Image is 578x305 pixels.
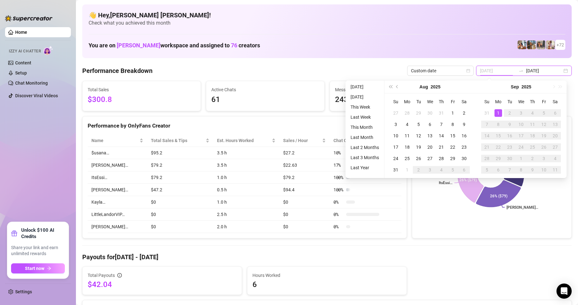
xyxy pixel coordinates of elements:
[413,96,424,107] th: Tu
[515,153,527,164] td: 2025-10-01
[390,107,401,119] td: 2025-07-27
[426,143,434,151] div: 20
[538,164,550,176] td: 2025-10-10
[426,155,434,162] div: 27
[527,107,538,119] td: 2025-09-04
[390,96,401,107] th: Su
[527,130,538,141] td: 2025-09-18
[540,121,548,128] div: 12
[449,155,457,162] div: 29
[460,143,468,151] div: 23
[504,153,515,164] td: 2025-09-30
[449,132,457,140] div: 15
[390,130,401,141] td: 2025-08-10
[438,132,445,140] div: 14
[424,119,436,130] td: 2025-08-06
[147,171,213,184] td: $79.2
[538,119,550,130] td: 2025-09-12
[504,141,515,153] td: 2025-09-23
[515,119,527,130] td: 2025-09-10
[447,164,458,176] td: 2025-09-05
[447,107,458,119] td: 2025-08-01
[348,164,382,171] li: Last Year
[348,144,382,151] li: Last 2 Months
[88,184,147,196] td: [PERSON_NAME]…
[88,86,196,93] span: Total Sales
[11,245,65,257] span: Share your link and earn unlimited rewards
[348,83,382,91] li: [DATE]
[147,184,213,196] td: $47.2
[392,166,400,174] div: 31
[424,153,436,164] td: 2025-08-27
[392,143,400,151] div: 17
[550,164,561,176] td: 2025-10-11
[401,130,413,141] td: 2025-08-11
[449,109,457,117] div: 1
[515,96,527,107] th: We
[436,107,447,119] td: 2025-07-31
[460,132,468,140] div: 16
[426,132,434,140] div: 13
[25,266,44,271] span: Start now
[348,123,382,131] li: This Month
[515,107,527,119] td: 2025-09-03
[252,272,401,279] span: Hours Worked
[511,81,519,93] button: Choose a month
[415,143,422,151] div: 19
[401,153,413,164] td: 2025-08-25
[519,68,524,73] span: swap-right
[15,70,27,75] a: Setup
[481,130,493,141] td: 2025-09-14
[88,171,147,184] td: ItsEssi…
[494,121,502,128] div: 8
[211,94,319,106] span: 61
[550,96,561,107] th: Sa
[527,164,538,176] td: 2025-10-09
[458,141,470,153] td: 2025-08-23
[438,143,445,151] div: 21
[493,141,504,153] td: 2025-09-22
[333,186,344,193] span: 100 %
[529,132,536,140] div: 18
[481,119,493,130] td: 2025-09-07
[438,166,445,174] div: 4
[494,155,502,162] div: 29
[117,42,160,49] span: [PERSON_NAME]
[494,109,502,117] div: 1
[507,205,538,210] text: [PERSON_NAME]…
[401,164,413,176] td: 2025-09-01
[426,109,434,117] div: 30
[333,223,344,230] span: 0 %
[413,130,424,141] td: 2025-08-12
[279,171,330,184] td: $79.2
[551,109,559,117] div: 6
[426,121,434,128] div: 6
[518,40,526,49] img: ildgaf (@ildgaff)
[11,263,65,273] button: Start nowarrow-right
[147,196,213,208] td: $0
[9,48,41,54] span: Izzy AI Chatter
[413,119,424,130] td: 2025-08-05
[333,149,344,156] span: 10 %
[460,166,468,174] div: 6
[147,221,213,233] td: $0
[283,137,321,144] span: Sales / Hour
[213,171,280,184] td: 1.0 h
[335,86,443,93] span: Messages Sent
[91,137,138,144] span: Name
[493,119,504,130] td: 2025-09-08
[279,159,330,171] td: $22.63
[517,155,525,162] div: 1
[551,132,559,140] div: 20
[15,60,31,65] a: Content
[213,159,280,171] td: 3.5 h
[493,107,504,119] td: 2025-09-01
[88,159,147,171] td: [PERSON_NAME]…
[550,141,561,153] td: 2025-09-27
[11,230,17,236] span: gift
[529,121,536,128] div: 11
[88,272,115,279] span: Total Payouts
[447,130,458,141] td: 2025-08-15
[483,155,491,162] div: 28
[504,96,515,107] th: Tu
